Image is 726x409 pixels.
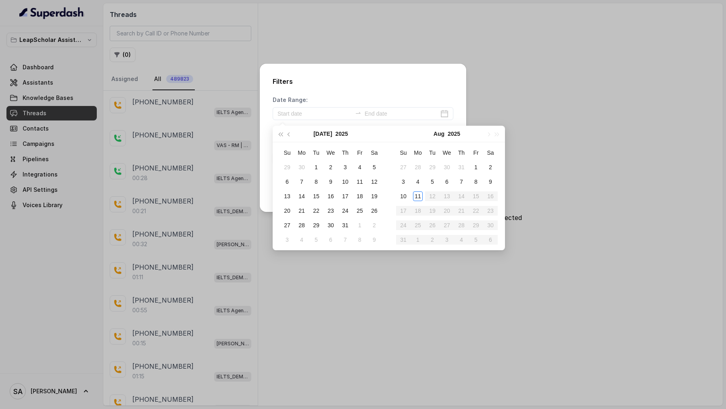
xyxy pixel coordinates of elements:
td: 2025-07-30 [323,218,338,233]
td: 2025-07-05 [367,160,382,174]
div: 5 [311,235,321,245]
th: Sa [367,145,382,160]
td: 2025-07-25 [353,203,367,218]
div: 10 [340,177,350,187]
td: 2025-07-14 [294,189,309,203]
input: End date [365,109,439,118]
th: Fr [353,145,367,160]
div: 8 [471,177,481,187]
div: 12 [369,177,379,187]
td: 2025-07-24 [338,203,353,218]
td: 2025-07-29 [425,160,440,174]
div: 2 [369,220,379,230]
div: 1 [311,162,321,172]
span: swap-right [355,110,361,116]
div: 9 [326,177,336,187]
button: 2025 [448,126,460,142]
td: 2025-07-12 [367,174,382,189]
div: 28 [297,220,307,230]
div: 7 [457,177,466,187]
div: 31 [340,220,350,230]
div: 4 [297,235,307,245]
div: 21 [297,206,307,216]
td: 2025-08-01 [469,160,483,174]
div: 7 [297,177,307,187]
td: 2025-08-11 [411,189,425,203]
div: 10 [398,191,408,201]
td: 2025-08-01 [353,218,367,233]
button: Aug [434,126,444,142]
td: 2025-08-03 [396,174,411,189]
div: 4 [355,162,365,172]
h2: Filters [273,77,453,86]
div: 24 [340,206,350,216]
div: 4 [413,177,423,187]
td: 2025-07-18 [353,189,367,203]
input: Start date [277,109,352,118]
td: 2025-07-22 [309,203,323,218]
td: 2025-07-09 [323,174,338,189]
th: Su [280,145,294,160]
div: 2 [326,162,336,172]
td: 2025-07-10 [338,174,353,189]
td: 2025-07-26 [367,203,382,218]
div: 28 [413,162,423,172]
div: 11 [413,191,423,201]
td: 2025-08-10 [396,189,411,203]
td: 2025-08-04 [294,233,309,247]
td: 2025-08-08 [469,174,483,189]
button: [DATE] [313,126,332,142]
div: 2 [486,162,495,172]
td: 2025-08-07 [454,174,469,189]
th: Th [454,145,469,160]
th: Th [338,145,353,160]
div: 8 [355,235,365,245]
td: 2025-07-30 [440,160,454,174]
div: 14 [297,191,307,201]
p: Date Range: [273,96,308,104]
td: 2025-07-31 [454,160,469,174]
div: 5 [428,177,437,187]
td: 2025-07-03 [338,160,353,174]
td: 2025-08-02 [367,218,382,233]
th: Tu [309,145,323,160]
td: 2025-07-02 [323,160,338,174]
div: 22 [311,206,321,216]
td: 2025-07-28 [294,218,309,233]
div: 9 [369,235,379,245]
td: 2025-07-19 [367,189,382,203]
div: 9 [486,177,495,187]
td: 2025-07-04 [353,160,367,174]
td: 2025-07-11 [353,174,367,189]
td: 2025-07-01 [309,160,323,174]
td: 2025-07-21 [294,203,309,218]
div: 30 [297,162,307,172]
div: 16 [326,191,336,201]
td: 2025-08-09 [483,174,498,189]
td: 2025-07-13 [280,189,294,203]
th: We [323,145,338,160]
div: 29 [311,220,321,230]
div: 6 [442,177,452,187]
div: 3 [398,177,408,187]
td: 2025-08-02 [483,160,498,174]
div: 27 [398,162,408,172]
th: Fr [469,145,483,160]
th: Mo [411,145,425,160]
span: to [355,110,361,116]
td: 2025-07-17 [338,189,353,203]
td: 2025-07-28 [411,160,425,174]
td: 2025-07-31 [338,218,353,233]
td: 2025-06-30 [294,160,309,174]
td: 2025-07-07 [294,174,309,189]
th: Mo [294,145,309,160]
td: 2025-06-29 [280,160,294,174]
td: 2025-08-08 [353,233,367,247]
div: 3 [282,235,292,245]
th: We [440,145,454,160]
td: 2025-08-09 [367,233,382,247]
td: 2025-08-06 [440,174,454,189]
div: 25 [355,206,365,216]
div: 6 [326,235,336,245]
th: Sa [483,145,498,160]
